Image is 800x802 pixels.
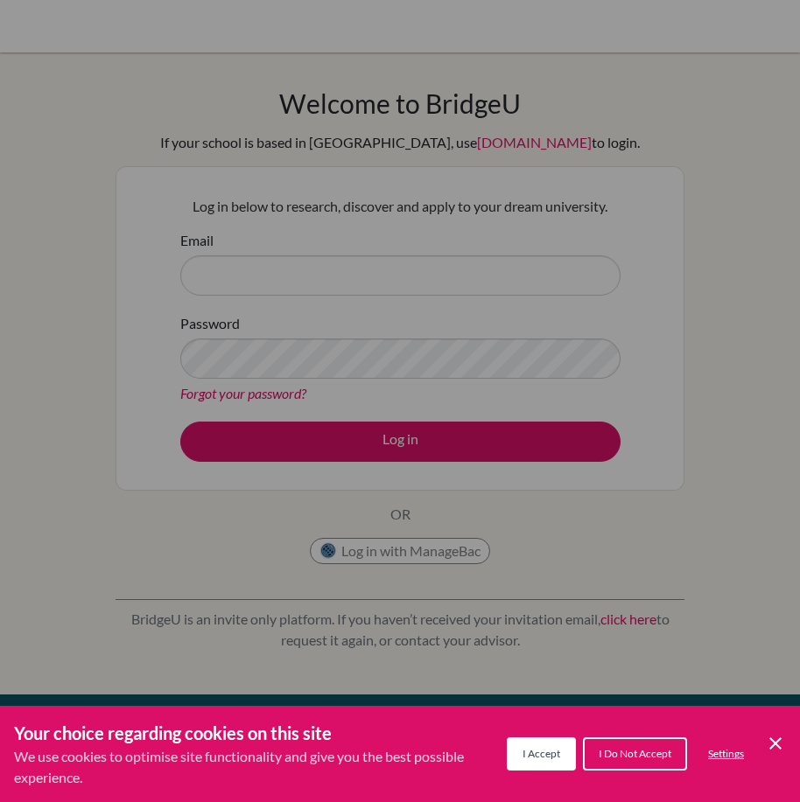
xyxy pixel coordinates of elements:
[523,747,560,760] span: I Accept
[599,747,671,760] span: I Do Not Accept
[583,737,687,771] button: I Do Not Accept
[765,733,786,754] button: Save and close
[708,747,744,760] span: Settings
[14,746,507,788] p: We use cookies to optimise site functionality and give you the best possible experience.
[14,720,507,746] h3: Your choice regarding cookies on this site
[694,739,758,769] button: Settings
[507,737,576,771] button: I Accept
